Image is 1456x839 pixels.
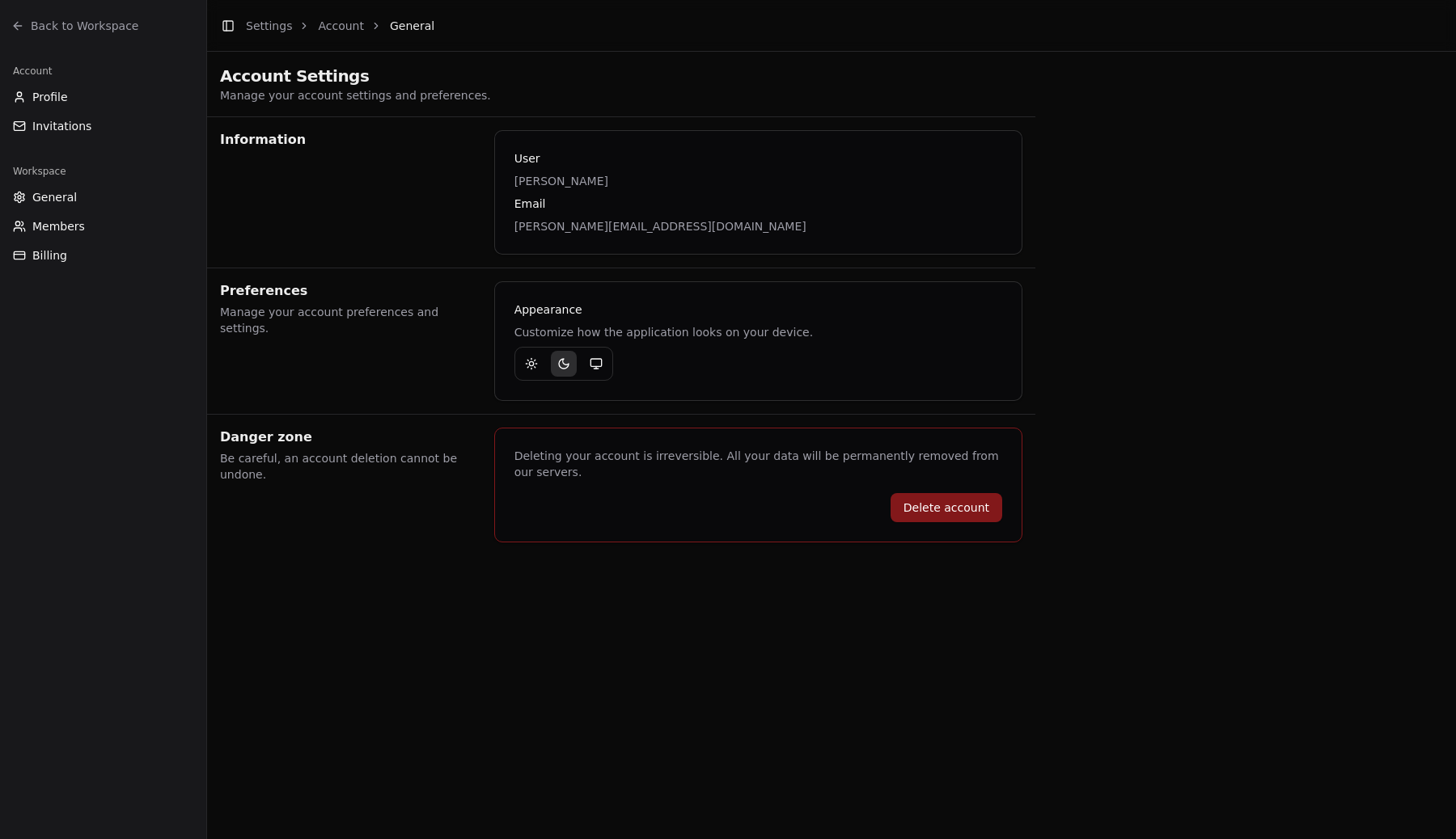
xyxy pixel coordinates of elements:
p: Appearance [514,301,1002,318]
p: Email [514,196,1002,212]
span: Invitations [32,118,91,134]
span: General [390,18,434,34]
p: User [514,150,1002,167]
a: Back to Workspace [6,13,200,39]
span: Profile [32,89,68,105]
span: Members [32,218,85,234]
div: Account [6,58,200,84]
button: Activer le mode sombre [551,351,577,377]
h2: Information [220,130,475,150]
span: Back to Workspace [31,18,138,34]
p: Manage your account preferences and settings. [220,304,475,336]
span: General [32,189,77,205]
button: Members [6,213,200,239]
h2: Preferences [220,281,475,301]
a: Account [318,19,364,32]
h2: Danger zone [220,428,475,447]
p: [PERSON_NAME] [514,173,1002,189]
p: Manage your account settings and preferences. [220,87,1022,103]
button: Delete account [891,493,1002,522]
nav: breadcrumb [246,18,434,34]
button: Invitations [6,113,200,139]
p: [PERSON_NAME][EMAIL_ADDRESS][DOMAIN_NAME] [514,218,1002,234]
button: General [6,184,200,210]
button: Billing [6,242,200,268]
p: Deleting your account is irreversible. All your data will be permanently removed from our servers. [514,448,1002,480]
div: Workspace [6,158,200,184]
a: Settings [246,19,292,32]
button: Activer le mode clair [518,351,544,377]
p: Customize how the application looks on your device. [514,324,1002,340]
h1: Account Settings [220,65,1022,87]
span: Billing [32,247,67,264]
button: Profile [6,84,200,110]
button: Utiliser les préférences système [583,351,609,377]
p: Be careful, an account deletion cannot be undone. [220,450,475,483]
